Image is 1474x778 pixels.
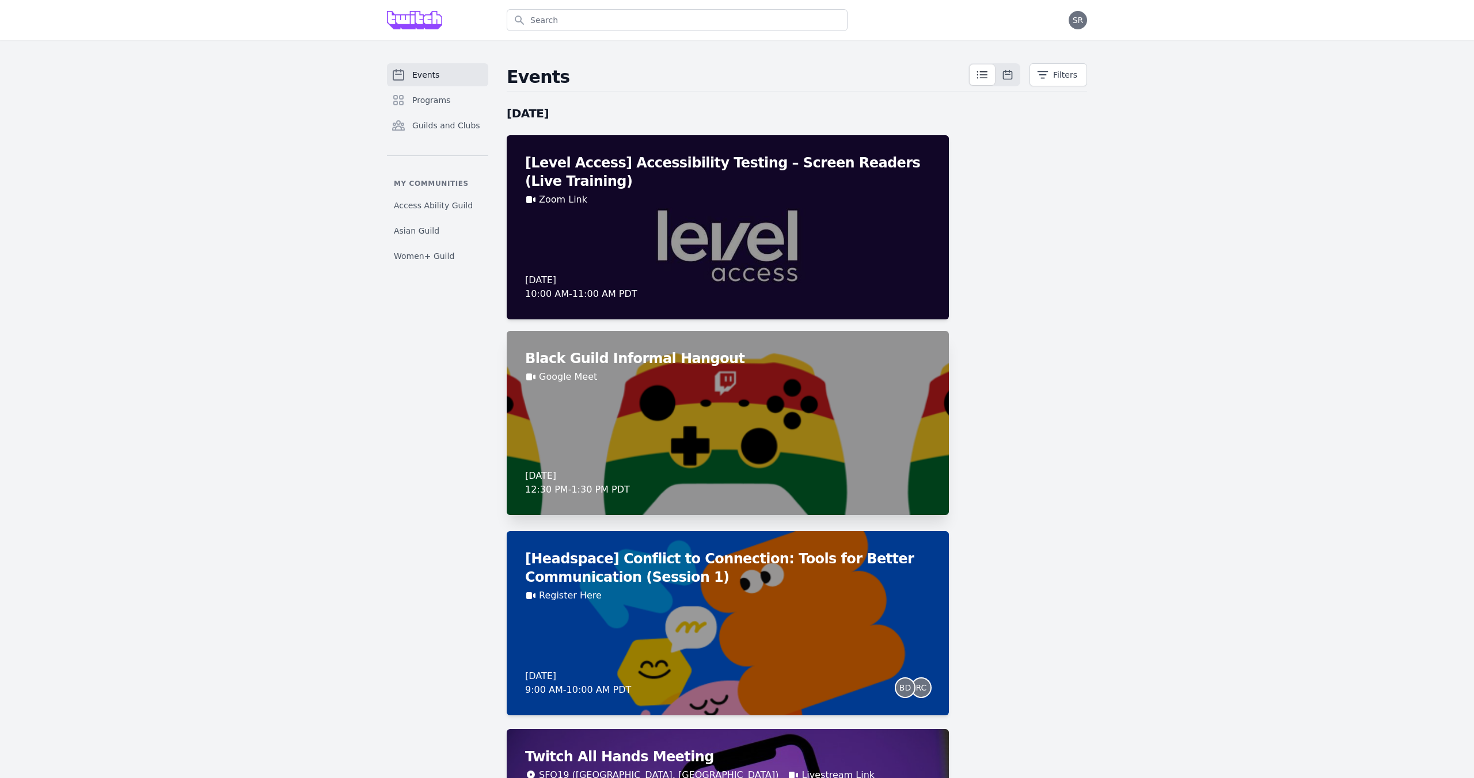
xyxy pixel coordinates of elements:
a: Asian Guild [387,220,488,241]
a: [Headspace] Conflict to Connection: Tools for Better Communication (Session 1)Register Here[DATE]... [507,531,949,715]
h2: Twitch All Hands Meeting [525,748,930,766]
div: [DATE] 12:30 PM - 1:30 PM PDT [525,469,630,497]
a: Access Ability Guild [387,195,488,216]
span: RC [916,684,927,692]
img: Grove [387,11,442,29]
button: Filters [1029,63,1087,86]
a: Programs [387,89,488,112]
span: Events [412,69,439,81]
span: BD [899,684,911,692]
h2: Black Guild Informal Hangout [525,349,930,368]
a: Women+ Guild [387,246,488,266]
a: Google Meet [539,370,597,384]
a: Register Here [539,589,602,602]
span: SR [1073,16,1084,24]
button: SR [1069,11,1087,29]
span: Women+ Guild [394,250,454,262]
a: Events [387,63,488,86]
span: Access Ability Guild [394,200,473,211]
a: Guilds and Clubs [387,114,488,137]
h2: [DATE] [507,105,949,121]
span: Programs [412,94,450,106]
h2: Events [507,67,968,87]
a: Black Guild Informal HangoutGoogle Meet[DATE]12:30 PM-1:30 PM PDT [507,331,949,515]
div: [DATE] 10:00 AM - 11:00 AM PDT [525,273,637,301]
h2: [Headspace] Conflict to Connection: Tools for Better Communication (Session 1) [525,550,930,586]
a: Zoom Link [539,193,587,207]
p: My communities [387,179,488,188]
div: [DATE] 9:00 AM - 10:00 AM PDT [525,669,631,697]
nav: Sidebar [387,63,488,266]
span: Guilds and Clubs [412,120,480,131]
a: [Level Access] Accessibility Testing – Screen Readers (Live Training)Zoom Link[DATE]10:00 AM-11:0... [507,135,949,319]
span: Asian Guild [394,225,439,237]
h2: [Level Access] Accessibility Testing – Screen Readers (Live Training) [525,154,930,190]
input: Search [507,9,848,31]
